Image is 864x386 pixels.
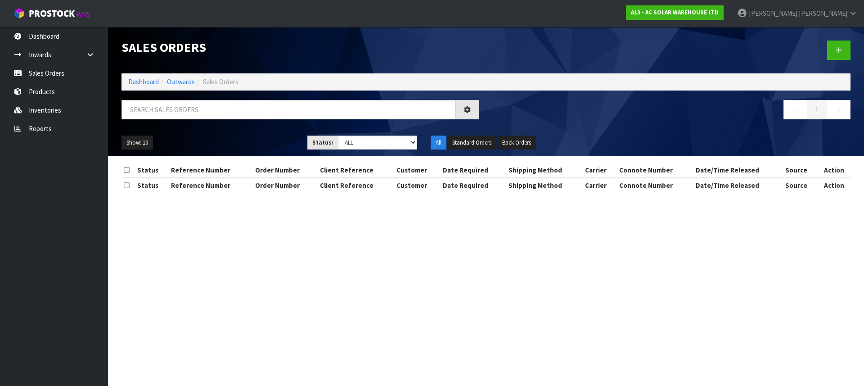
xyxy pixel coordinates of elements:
[312,139,333,146] strong: Status:
[783,178,818,192] th: Source
[631,9,719,16] strong: A13 - AC SOLAR WAREHOUSE LTD
[441,178,506,192] th: Date Required
[121,100,456,119] input: Search sales orders
[783,163,818,177] th: Source
[76,10,90,18] small: WMS
[167,77,195,86] a: Outwards
[818,178,850,192] th: Action
[799,9,847,18] span: [PERSON_NAME]
[318,178,394,192] th: Client Reference
[135,163,169,177] th: Status
[253,163,318,177] th: Order Number
[121,41,479,54] h1: Sales Orders
[617,163,693,177] th: Connote Number
[749,9,797,18] span: [PERSON_NAME]
[506,178,583,192] th: Shipping Method
[394,163,441,177] th: Customer
[169,178,253,192] th: Reference Number
[583,178,617,192] th: Carrier
[583,163,617,177] th: Carrier
[783,100,807,119] a: ←
[497,136,536,150] button: Back Orders
[827,100,850,119] a: →
[203,77,238,86] span: Sales Orders
[29,8,75,19] span: ProStock
[394,178,441,192] th: Customer
[617,178,693,192] th: Connote Number
[506,163,583,177] th: Shipping Method
[447,136,496,150] button: Standard Orders
[318,163,394,177] th: Client Reference
[431,136,446,150] button: All
[121,136,153,150] button: Show: 10
[818,163,850,177] th: Action
[693,178,783,192] th: Date/Time Released
[441,163,506,177] th: Date Required
[693,163,783,177] th: Date/Time Released
[128,77,159,86] a: Dashboard
[807,100,827,119] a: 1
[253,178,318,192] th: Order Number
[493,100,850,122] nav: Page navigation
[169,163,253,177] th: Reference Number
[135,178,169,192] th: Status
[13,8,25,19] img: cube-alt.png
